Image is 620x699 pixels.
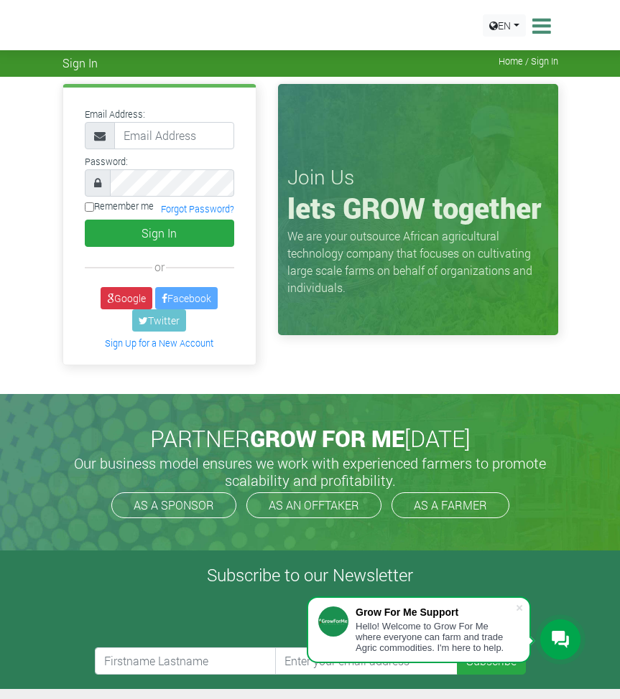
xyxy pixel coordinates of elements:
iframe: reCAPTCHA [95,591,313,647]
input: Email Address [114,122,234,149]
input: Enter your email address [275,647,458,675]
a: AS A FARMER [392,492,509,518]
label: Password: [85,155,128,169]
div: or [85,258,234,276]
div: Hello! Welcome to Grow For Me where everyone can farm and trade Agric commodities. I'm here to help. [356,621,515,653]
span: GROW FOR ME [250,423,404,454]
input: Firstname Lastname [95,647,277,675]
h3: Join Us [287,165,549,189]
a: Forgot Password? [161,203,234,215]
a: Sign Up for a New Account [105,337,213,349]
div: Grow For Me Support [356,606,515,618]
input: Remember me [85,202,94,212]
label: Remember me [85,200,154,213]
a: AS AN OFFTAKER [246,492,381,518]
h1: lets GROW together [287,191,549,225]
label: Email Address: [85,108,145,121]
h2: PARTNER [DATE] [68,425,552,452]
p: We are your outsource African agricultural technology company that focuses on cultivating large s... [287,227,549,296]
a: AS A SPONSOR [111,492,236,518]
a: Google [101,287,152,309]
span: Sign In [63,56,98,70]
button: Sign In [85,220,234,247]
a: EN [483,14,526,37]
h4: Subscribe to our Newsletter [18,565,602,586]
h5: Our business model ensures we work with experienced farmers to promote scalability and profitabil... [66,454,555,489]
span: Home / Sign In [499,56,558,67]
